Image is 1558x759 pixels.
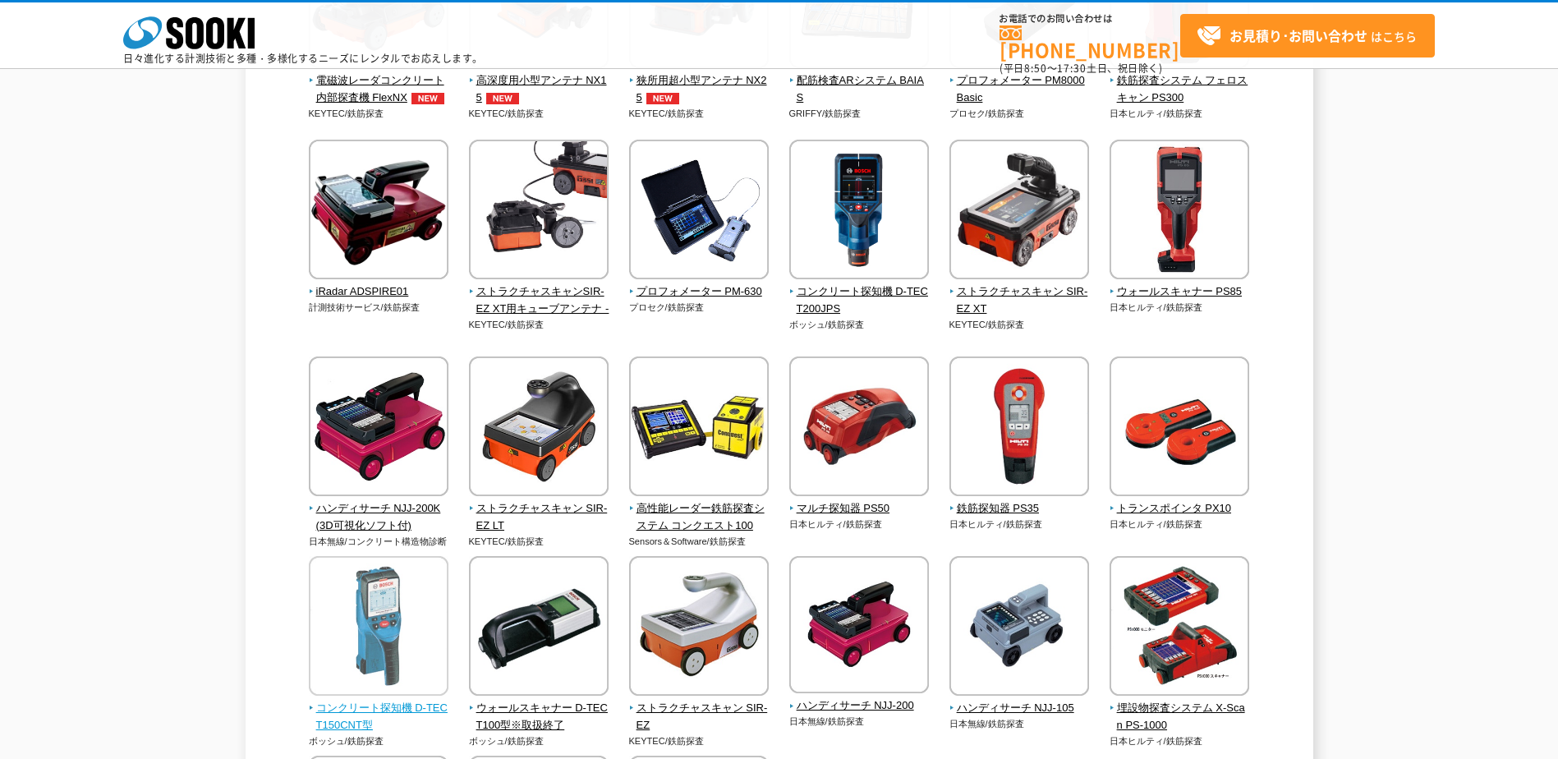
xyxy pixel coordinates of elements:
[789,356,929,500] img: マルチ探知器 PS50
[789,72,930,107] span: 配筋検査ARシステム BAIAS
[789,283,930,318] span: コンクリート探知機 D-TECT200JPS
[1110,556,1249,700] img: 埋設物探査システム X-Scan PS-1000
[1110,107,1250,121] p: 日本ヒルティ/鉄筋探査
[1110,684,1250,734] a: 埋設物探査システム X-Scan PS-1000
[309,684,449,734] a: コンクリート探知機 D-TECT150CNT型
[642,93,683,104] img: NEW
[469,535,609,549] p: KEYTEC/鉄筋探査
[1110,268,1250,301] a: ウォールスキャナー PS85
[629,57,770,106] a: 狭所用超小型アンテナ NX25NEW
[1180,14,1435,57] a: お見積り･お問い合わせはこちら
[469,268,609,317] a: ストラクチャスキャンSIR-EZ XT用キューブアンテナ -
[789,57,930,106] a: 配筋検査ARシステム BAIAS
[309,500,449,535] span: ハンディサーチ NJJ-200K(3D可視化ソフト付)
[309,734,449,748] p: ボッシュ/鉄筋探査
[123,53,483,63] p: 日々進化する計測技術と多種・多様化するニーズにレンタルでお応えします。
[469,500,609,535] span: ストラクチャスキャン SIR-EZ LT
[469,283,609,318] span: ストラクチャスキャンSIR-EZ XT用キューブアンテナ -
[789,318,930,332] p: ボッシュ/鉄筋探査
[469,72,609,107] span: 高深度用小型アンテナ NX15
[629,734,770,748] p: KEYTEC/鉄筋探査
[949,684,1090,717] a: ハンディサーチ NJJ-105
[1110,283,1250,301] span: ウォールスキャナー PS85
[309,535,449,549] p: 日本無線/コンクリート構造物診断
[1110,140,1249,283] img: ウォールスキャナー PS85
[629,500,770,535] span: 高性能レーダー鉄筋探査システム コンクエスト100
[309,356,448,500] img: ハンディサーチ NJJ-200K(3D可視化ソフト付)
[949,268,1090,317] a: ストラクチャスキャン SIR-EZ XT
[949,107,1090,121] p: プロセク/鉄筋探査
[1000,25,1180,59] a: [PHONE_NUMBER]
[469,107,609,121] p: KEYTEC/鉄筋探査
[949,717,1090,731] p: 日本無線/鉄筋探査
[789,697,930,715] span: ハンディサーチ NJJ-200
[469,140,609,283] img: ストラクチャスキャンSIR-EZ XT用キューブアンテナ -
[309,700,449,734] span: コンクリート探知機 D-TECT150CNT型
[1110,72,1250,107] span: 鉄筋探査システム フェロスキャン PS300
[789,500,930,517] span: マルチ探知器 PS50
[949,556,1089,700] img: ハンディサーチ NJJ-105
[789,140,929,283] img: コンクリート探知機 D-TECT200JPS
[309,283,449,301] span: iRadar ADSPIRE01
[309,301,449,315] p: 計測技術サービス/鉄筋探査
[309,268,449,301] a: iRadar ADSPIRE01
[1000,14,1180,24] span: お電話でのお問い合わせは
[407,93,448,104] img: NEW
[629,684,770,734] a: ストラクチャスキャン SIR-EZ
[789,683,930,715] a: ハンディサーチ NJJ-200
[949,356,1089,500] img: 鉄筋探知器 PS35
[309,485,449,534] a: ハンディサーチ NJJ-200K(3D可視化ソフト付)
[629,268,770,301] a: プロフォメーター PM-630
[949,318,1090,332] p: KEYTEC/鉄筋探査
[629,72,770,107] span: 狭所用超小型アンテナ NX25
[469,356,609,500] img: ストラクチャスキャン SIR-EZ LT
[789,517,930,531] p: 日本ヒルティ/鉄筋探査
[629,283,770,301] span: プロフォメーター PM-630
[1110,356,1249,500] img: トランスポインタ PX10
[949,283,1090,318] span: ストラクチャスキャン SIR-EZ XT
[1110,517,1250,531] p: 日本ヒルティ/鉄筋探査
[309,57,449,106] a: 電磁波レーダコンクリート内部探査機 FlexNXNEW
[629,140,769,283] img: プロフォメーター PM-630
[629,356,769,500] img: 高性能レーダー鉄筋探査システム コンクエスト100
[949,700,1090,717] span: ハンディサーチ NJJ-105
[1110,57,1250,106] a: 鉄筋探査システム フェロスキャン PS300
[469,57,609,106] a: 高深度用小型アンテナ NX15NEW
[949,485,1090,517] a: 鉄筋探知器 PS35
[629,107,770,121] p: KEYTEC/鉄筋探査
[949,72,1090,107] span: プロフォメーター PM8000Basic
[309,556,448,700] img: コンクリート探知機 D-TECT150CNT型
[1197,24,1417,48] span: はこちら
[1000,61,1162,76] span: (平日 ～ 土日、祝日除く)
[1110,301,1250,315] p: 日本ヒルティ/鉄筋探査
[469,734,609,748] p: ボッシュ/鉄筋探査
[309,107,449,121] p: KEYTEC/鉄筋探査
[949,517,1090,531] p: 日本ヒルティ/鉄筋探査
[789,485,930,517] a: マルチ探知器 PS50
[789,715,930,729] p: 日本無線/鉄筋探査
[629,556,769,700] img: ストラクチャスキャン SIR-EZ
[629,700,770,734] span: ストラクチャスキャン SIR-EZ
[469,318,609,332] p: KEYTEC/鉄筋探査
[1229,25,1367,45] strong: お見積り･お問い合わせ
[309,72,449,107] span: 電磁波レーダコンクリート内部探査機 FlexNX
[789,556,929,697] img: ハンディサーチ NJJ-200
[482,93,523,104] img: NEW
[789,268,930,317] a: コンクリート探知機 D-TECT200JPS
[1110,500,1250,517] span: トランスポインタ PX10
[469,684,609,734] a: ウォールスキャナー D-TECT100型※取扱終了
[629,535,770,549] p: Sensors＆Software/鉄筋探査
[789,107,930,121] p: GRIFFY/鉄筋探査
[1110,700,1250,734] span: 埋設物探査システム X-Scan PS-1000
[1024,61,1047,76] span: 8:50
[469,485,609,534] a: ストラクチャスキャン SIR-EZ LT
[309,140,448,283] img: iRadar ADSPIRE01
[949,140,1089,283] img: ストラクチャスキャン SIR-EZ XT
[629,301,770,315] p: プロセク/鉄筋探査
[949,500,1090,517] span: 鉄筋探知器 PS35
[949,57,1090,106] a: プロフォメーター PM8000Basic
[629,485,770,534] a: 高性能レーダー鉄筋探査システム コンクエスト100
[469,700,609,734] span: ウォールスキャナー D-TECT100型※取扱終了
[1110,485,1250,517] a: トランスポインタ PX10
[469,556,609,700] img: ウォールスキャナー D-TECT100型※取扱終了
